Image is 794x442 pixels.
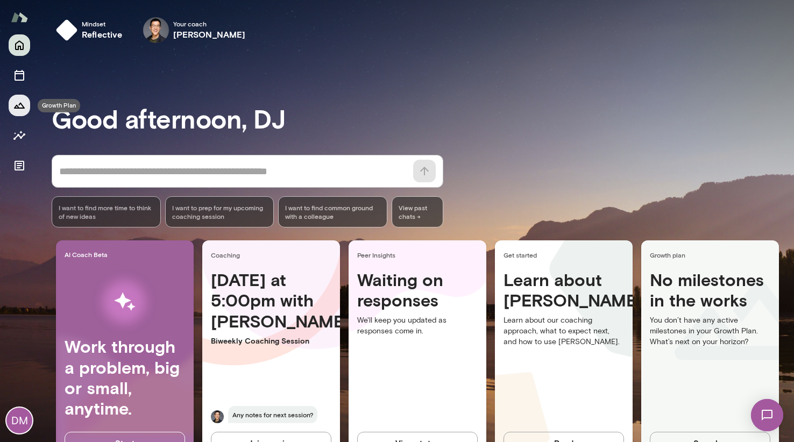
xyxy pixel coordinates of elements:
[357,315,478,337] p: We'll keep you updated as responses come in.
[65,250,189,259] span: AI Coach Beta
[173,28,246,41] h6: [PERSON_NAME]
[9,125,30,146] button: Insights
[211,251,336,259] span: Coaching
[173,19,246,28] span: Your coach
[65,336,185,419] h4: Work through a problem, big or small, anytime.
[211,410,224,423] img: Ryan
[228,406,317,423] span: Any notes for next session?
[504,315,624,347] p: Learn about our coaching approach, what to expect next, and how to use [PERSON_NAME].
[211,336,331,346] p: Biweekly Coaching Session
[650,315,770,347] p: You don’t have any active milestones in your Growth Plan. What’s next on your horizon?
[9,155,30,176] button: Documents
[136,13,253,47] div: Ryan TangYour coach[PERSON_NAME]
[650,269,770,315] h4: No milestones in the works
[357,269,478,311] h4: Waiting on responses
[59,203,154,220] span: I want to find more time to think of new ideas
[56,19,77,41] img: mindset
[9,65,30,86] button: Sessions
[52,13,131,47] button: Mindsetreflective
[504,269,624,311] h4: Learn about [PERSON_NAME]
[172,203,267,220] span: I want to prep for my upcoming coaching session
[165,196,274,227] div: I want to prep for my upcoming coaching session
[278,196,387,227] div: I want to find common ground with a colleague
[357,251,482,259] span: Peer Insights
[11,7,28,27] img: Mento
[504,251,628,259] span: Get started
[9,34,30,56] button: Home
[285,203,380,220] span: I want to find common ground with a colleague
[143,17,169,43] img: Ryan Tang
[392,196,443,227] span: View past chats ->
[6,408,32,433] div: DM
[52,196,161,227] div: I want to find more time to think of new ideas
[77,268,173,336] img: AI Workflows
[9,95,30,116] button: Growth Plan
[82,28,123,41] h6: reflective
[82,19,123,28] span: Mindset
[211,269,331,331] h4: [DATE] at 5:00pm with [PERSON_NAME]
[52,103,794,133] h3: Good afternoon, DJ
[650,251,775,259] span: Growth plan
[38,99,80,112] div: Growth Plan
